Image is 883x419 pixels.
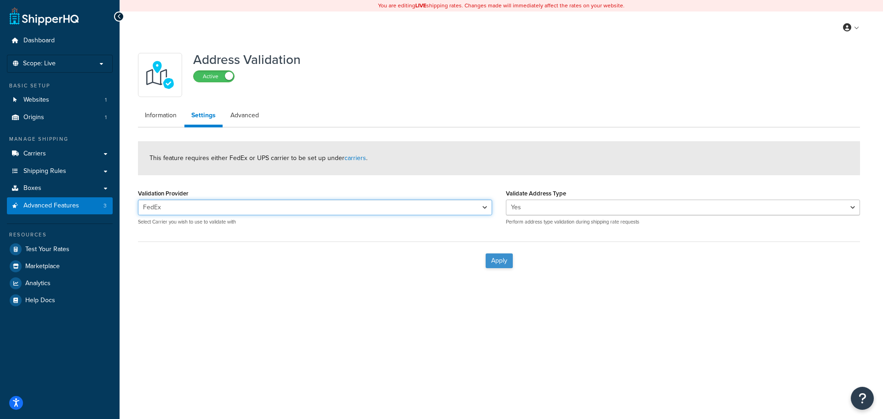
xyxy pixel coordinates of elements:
[25,246,69,253] span: Test Your Rates
[851,387,874,410] button: Open Resource Center
[415,1,426,10] b: LIVE
[149,153,367,163] span: This feature requires either FedEx or UPS carrier to be set up under .
[105,114,107,121] span: 1
[193,53,301,67] h1: Address Validation
[486,253,513,268] button: Apply
[7,292,113,309] a: Help Docs
[7,180,113,197] a: Boxes
[7,258,113,275] a: Marketplace
[25,263,60,270] span: Marketplace
[7,241,113,258] a: Test Your Rates
[7,109,113,126] a: Origins1
[7,109,113,126] li: Origins
[224,106,266,125] a: Advanced
[23,202,79,210] span: Advanced Features
[506,190,566,197] label: Validate Address Type
[7,231,113,239] div: Resources
[144,59,176,91] img: kIG8fy0lQAAAABJRU5ErkJggg==
[25,297,55,304] span: Help Docs
[23,184,41,192] span: Boxes
[7,135,113,143] div: Manage Shipping
[7,92,113,109] li: Websites
[23,60,56,68] span: Scope: Live
[184,106,223,127] a: Settings
[7,145,113,162] a: Carriers
[7,82,113,90] div: Basic Setup
[194,71,234,82] label: Active
[23,37,55,45] span: Dashboard
[25,280,51,287] span: Analytics
[23,167,66,175] span: Shipping Rules
[7,32,113,49] a: Dashboard
[23,150,46,158] span: Carriers
[138,190,189,197] label: Validation Provider
[7,197,113,214] a: Advanced Features3
[506,218,860,225] p: Perform address type validation during shipping rate requests
[7,92,113,109] a: Websites1
[138,218,492,225] p: Select Carrier you wish to use to validate with
[138,106,183,125] a: Information
[7,197,113,214] li: Advanced Features
[23,114,44,121] span: Origins
[103,202,107,210] span: 3
[105,96,107,104] span: 1
[23,96,49,104] span: Websites
[7,275,113,292] a: Analytics
[344,153,366,163] a: carriers
[7,163,113,180] a: Shipping Rules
